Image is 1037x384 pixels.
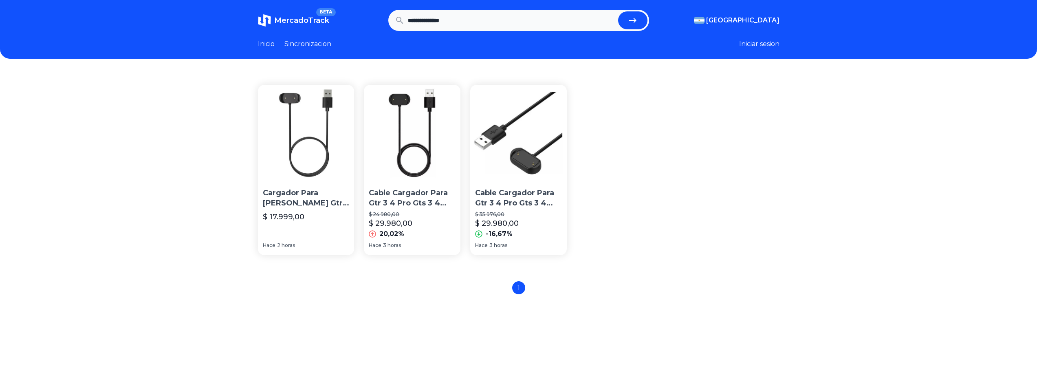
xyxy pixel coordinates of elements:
img: MercadoTrack [258,14,271,27]
span: Hace [475,242,488,249]
p: Cable Cargador Para Gtr 3 4 Pro Gts 3 4 Trex 2 Reloj Amazfit [369,188,456,208]
a: Inicio [258,39,275,49]
a: MercadoTrackBETA [258,14,329,27]
p: Cable Cargador Para Gtr 3 4 Pro Gts 3 4 Trex 2 Reloj Amazfit [475,188,562,208]
button: [GEOGRAPHIC_DATA] [694,15,779,25]
span: Hace [263,242,275,249]
span: 3 horas [383,242,401,249]
button: Iniciar sesion [739,39,779,49]
p: Cargador Para [PERSON_NAME] Gtr Gts 1 2 3 4 Bip Pro Trex [263,188,350,208]
span: BETA [316,8,335,16]
img: Argentina [694,17,705,24]
p: $ 29.980,00 [475,218,519,229]
img: Cable Cargador Para Gtr 3 4 Pro Gts 3 4 Trex 2 Reloj Amazfit [470,85,567,181]
img: Cable Cargador Para Gtr 3 4 Pro Gts 3 4 Trex 2 Reloj Amazfit [364,85,460,181]
span: Hace [369,242,381,249]
a: Cable Cargador Para Gtr 3 4 Pro Gts 3 4 Trex 2 Reloj AmazfitCable Cargador Para Gtr 3 4 Pro Gts 3... [470,85,567,255]
p: -16,67% [486,229,513,239]
span: 2 horas [277,242,295,249]
p: $ 24.980,00 [369,211,456,218]
a: Sincronizacion [284,39,331,49]
a: Cable Cargador Para Gtr 3 4 Pro Gts 3 4 Trex 2 Reloj AmazfitCable Cargador Para Gtr 3 4 Pro Gts 3... [364,85,460,255]
p: $ 17.999,00 [263,211,304,223]
p: $ 35.976,00 [475,211,562,218]
img: Cargador Para Xiaomi Amazfit Gtr Gts 1 2 3 4 Bip Pro Trex [258,85,354,181]
p: 20,02% [379,229,404,239]
p: $ 29.980,00 [369,218,412,229]
span: [GEOGRAPHIC_DATA] [706,15,779,25]
span: MercadoTrack [274,16,329,25]
a: Cargador Para Xiaomi Amazfit Gtr Gts 1 2 3 4 Bip Pro TrexCargador Para [PERSON_NAME] Gtr Gts 1 2 ... [258,85,354,255]
span: 3 horas [489,242,507,249]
